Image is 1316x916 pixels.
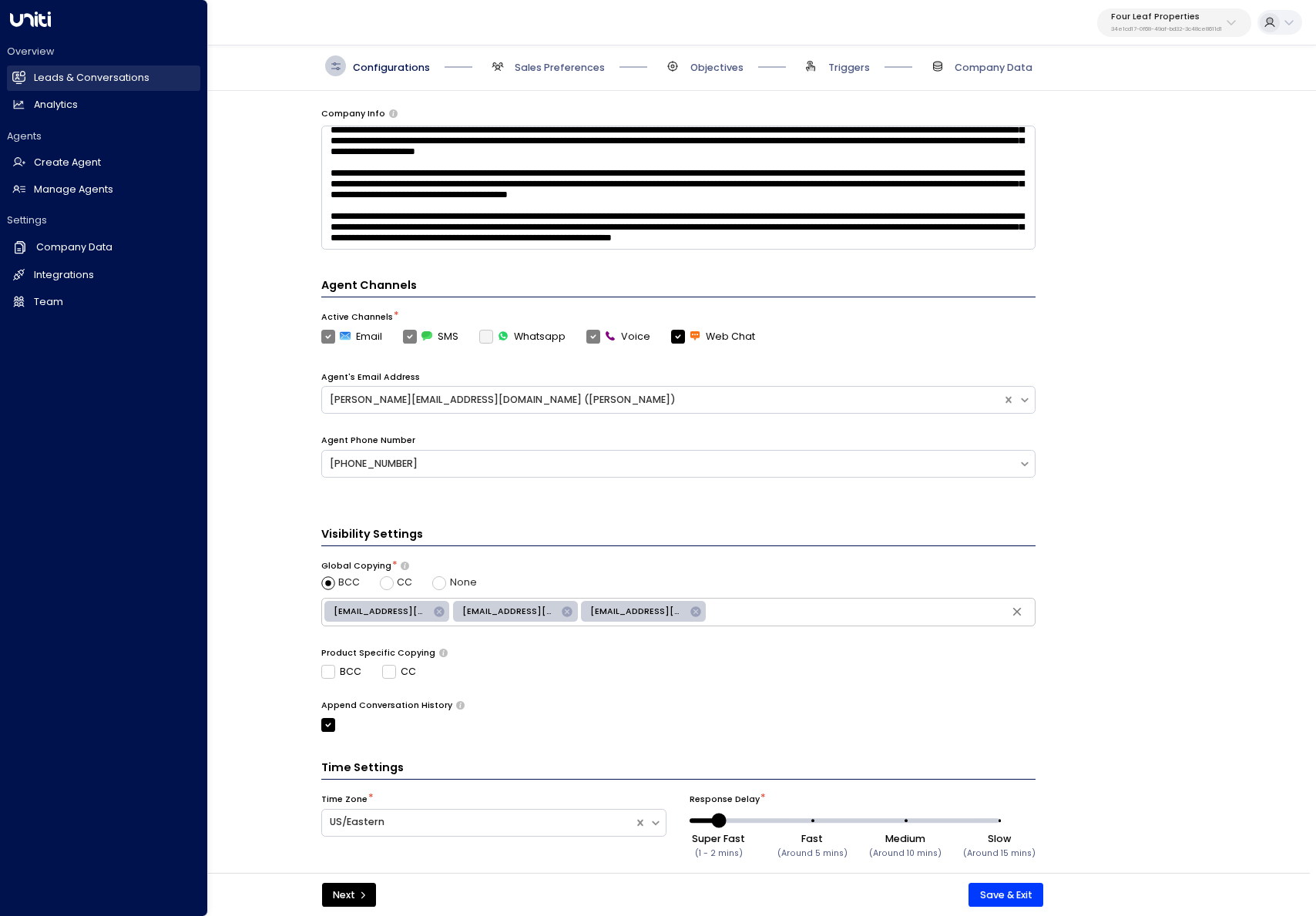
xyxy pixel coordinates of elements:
label: Active Channels [321,311,393,324]
div: [PERSON_NAME][EMAIL_ADDRESS][DOMAIN_NAME] ([PERSON_NAME]) [330,393,995,408]
button: Save & Exit [969,883,1043,908]
h2: Integrations [34,268,94,283]
a: Company Data [7,234,200,260]
div: Fast [777,832,848,846]
div: To activate this channel, please go to the Integrations page [479,330,566,344]
span: CC [397,575,412,590]
label: Whatsapp [479,330,566,344]
label: Web Chat [671,330,755,344]
button: Only use if needed, as email clients normally append the conversation history to outgoing emails.... [456,701,465,710]
div: [EMAIL_ADDRESS][DOMAIN_NAME] [324,601,449,622]
h3: Visibility Settings [321,526,1036,546]
button: Clear [1006,601,1028,622]
p: Four Leaf Properties [1111,12,1222,22]
h3: Time Settings [321,760,1036,780]
label: Global Copying [321,560,391,572]
span: Configurations [353,61,430,75]
small: (Around 10 mins) [869,847,942,859]
a: Manage Agents [7,177,200,203]
h2: Create Agent [34,156,101,170]
label: Product Specific Copying [321,647,435,659]
h2: Settings [7,213,200,227]
span: Objectives [690,61,744,75]
a: Create Agent [7,150,200,176]
span: [EMAIL_ADDRESS][DOMAIN_NAME] [453,606,566,618]
div: Super Fast [692,832,745,846]
label: Agent's Email Address [321,371,420,384]
h2: Agents [7,129,200,143]
small: (1 - 2 mins) [695,847,743,859]
a: Leads & Conversations [7,65,200,91]
div: [PHONE_NUMBER] [330,457,1011,471]
span: None [450,575,477,590]
div: Slow [963,832,1036,846]
span: Triggers [828,61,870,75]
label: CC [382,665,416,679]
div: [EMAIL_ADDRESS][DOMAIN_NAME] [581,601,706,622]
div: Medium [869,832,942,846]
label: Company Info [321,108,385,120]
h2: Company Data [36,240,112,255]
h2: Analytics [34,98,78,112]
button: Next [322,883,376,908]
label: Agent Phone Number [321,435,415,447]
label: Time Zone [321,794,368,806]
label: Append Conversation History [321,700,452,712]
span: BCC [338,575,360,590]
span: Company Data [955,61,1032,75]
a: Analytics [7,92,200,118]
p: 34e1cd17-0f68-49af-bd32-3c48ce8611d1 [1111,26,1222,32]
label: SMS [403,330,458,344]
h2: Team [34,295,63,310]
label: Voice [586,330,650,344]
label: Response Delay [690,794,760,806]
label: BCC [321,665,361,679]
small: (Around 15 mins) [963,847,1036,859]
button: Provide a brief overview of your company, including your industry, products or services, and any ... [389,109,398,118]
h2: Overview [7,45,200,59]
a: Team [7,290,200,315]
label: Email [321,330,382,344]
span: [EMAIL_ADDRESS][DOMAIN_NAME] [581,606,694,618]
h2: Leads & Conversations [34,71,149,86]
span: Sales Preferences [515,61,605,75]
div: [EMAIL_ADDRESS][DOMAIN_NAME] [453,601,578,622]
a: Integrations [7,263,200,288]
h4: Agent Channels [321,277,1036,297]
button: Choose whether the agent should include specific emails in the CC or BCC line of all outgoing ema... [401,562,409,571]
button: Determine if there should be product-specific CC or BCC rules for all of the agent’s emails. Sele... [439,649,448,657]
small: (Around 5 mins) [777,847,848,859]
button: Four Leaf Properties34e1cd17-0f68-49af-bd32-3c48ce8611d1 [1097,8,1251,37]
h2: Manage Agents [34,183,113,197]
span: [EMAIL_ADDRESS][DOMAIN_NAME] [324,606,438,618]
